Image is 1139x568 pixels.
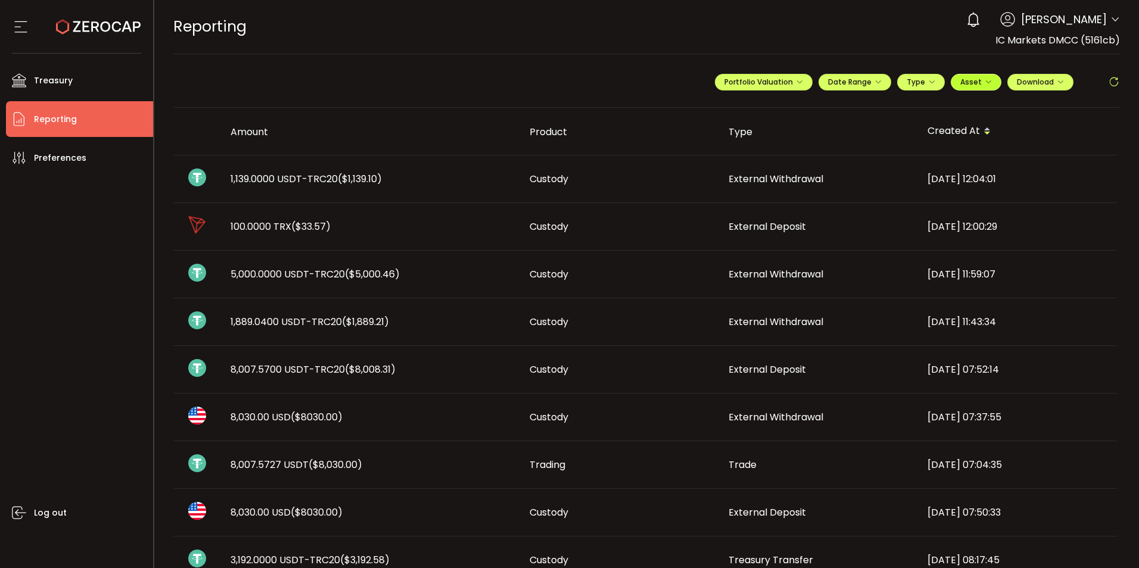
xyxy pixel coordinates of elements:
[729,315,823,329] span: External Withdrawal
[1017,77,1064,87] span: Download
[309,458,362,472] span: ($8,030.00)
[918,315,1117,329] div: [DATE] 11:43:34
[729,458,757,472] span: Trade
[729,410,823,424] span: External Withdrawal
[918,121,1117,142] div: Created At
[715,74,813,90] button: Portfolio Valuation
[819,74,891,90] button: Date Range
[828,77,882,87] span: Date Range
[188,454,206,472] img: usdt_portfolio.svg
[338,172,382,186] span: ($1,139.10)
[188,359,206,377] img: usdt_portfolio.svg
[188,311,206,329] img: usdt_portfolio.svg
[520,125,719,139] div: Product
[291,505,343,519] span: ($8030.00)
[221,125,520,139] div: Amount
[188,264,206,282] img: usdt_portfolio.svg
[918,458,1117,472] div: [DATE] 07:04:35
[1021,11,1107,27] span: [PERSON_NAME]
[918,410,1117,424] div: [DATE] 07:37:55
[530,363,568,376] span: Custody
[1007,74,1073,90] button: Download
[231,267,400,281] span: 5,000.0000 USDT-TRC20
[342,315,389,329] span: ($1,889.21)
[530,267,568,281] span: Custody
[340,553,390,567] span: ($3,192.58)
[231,315,389,329] span: 1,889.0400 USDT-TRC20
[995,33,1120,47] span: IC Markets DMCC (5161cb)
[188,550,206,567] img: usdt_portfolio.svg
[188,168,206,186] img: usdt_portfolio.svg
[897,74,945,90] button: Type
[231,458,362,472] span: 8,007.5727 USDT
[291,220,331,233] span: ($33.57)
[231,410,343,424] span: 8,030.00 USD
[173,16,247,37] span: Reporting
[918,363,1117,376] div: [DATE] 07:52:14
[188,216,206,234] img: trx_portfolio.png
[530,172,568,186] span: Custody
[530,410,568,424] span: Custody
[918,172,1117,186] div: [DATE] 12:04:01
[34,111,77,128] span: Reporting
[729,172,823,186] span: External Withdrawal
[951,74,1001,90] button: Asset
[729,363,806,376] span: External Deposit
[231,363,396,376] span: 8,007.5700 USDT-TRC20
[530,458,565,472] span: Trading
[918,267,1117,281] div: [DATE] 11:59:07
[918,505,1117,519] div: [DATE] 07:50:33
[231,220,331,233] span: 100.0000 TRX
[231,505,343,519] span: 8,030.00 USD
[34,149,86,167] span: Preferences
[291,410,343,424] span: ($8030.00)
[729,220,806,233] span: External Deposit
[719,125,918,139] div: Type
[724,77,803,87] span: Portfolio Valuation
[530,505,568,519] span: Custody
[530,553,568,567] span: Custody
[34,504,67,522] span: Log out
[231,553,390,567] span: 3,192.0000 USDT-TRC20
[34,72,73,89] span: Treasury
[530,220,568,233] span: Custody
[345,363,396,376] span: ($8,008.31)
[918,220,1117,233] div: [DATE] 12:00:29
[729,267,823,281] span: External Withdrawal
[1000,439,1139,568] iframe: Chat Widget
[729,553,813,567] span: Treasury Transfer
[918,553,1117,567] div: [DATE] 08:17:45
[960,77,982,87] span: Asset
[188,502,206,520] img: usd_portfolio.svg
[345,267,400,281] span: ($5,000.46)
[907,77,935,87] span: Type
[729,505,806,519] span: External Deposit
[530,315,568,329] span: Custody
[188,407,206,425] img: usd_portfolio.svg
[231,172,382,186] span: 1,139.0000 USDT-TRC20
